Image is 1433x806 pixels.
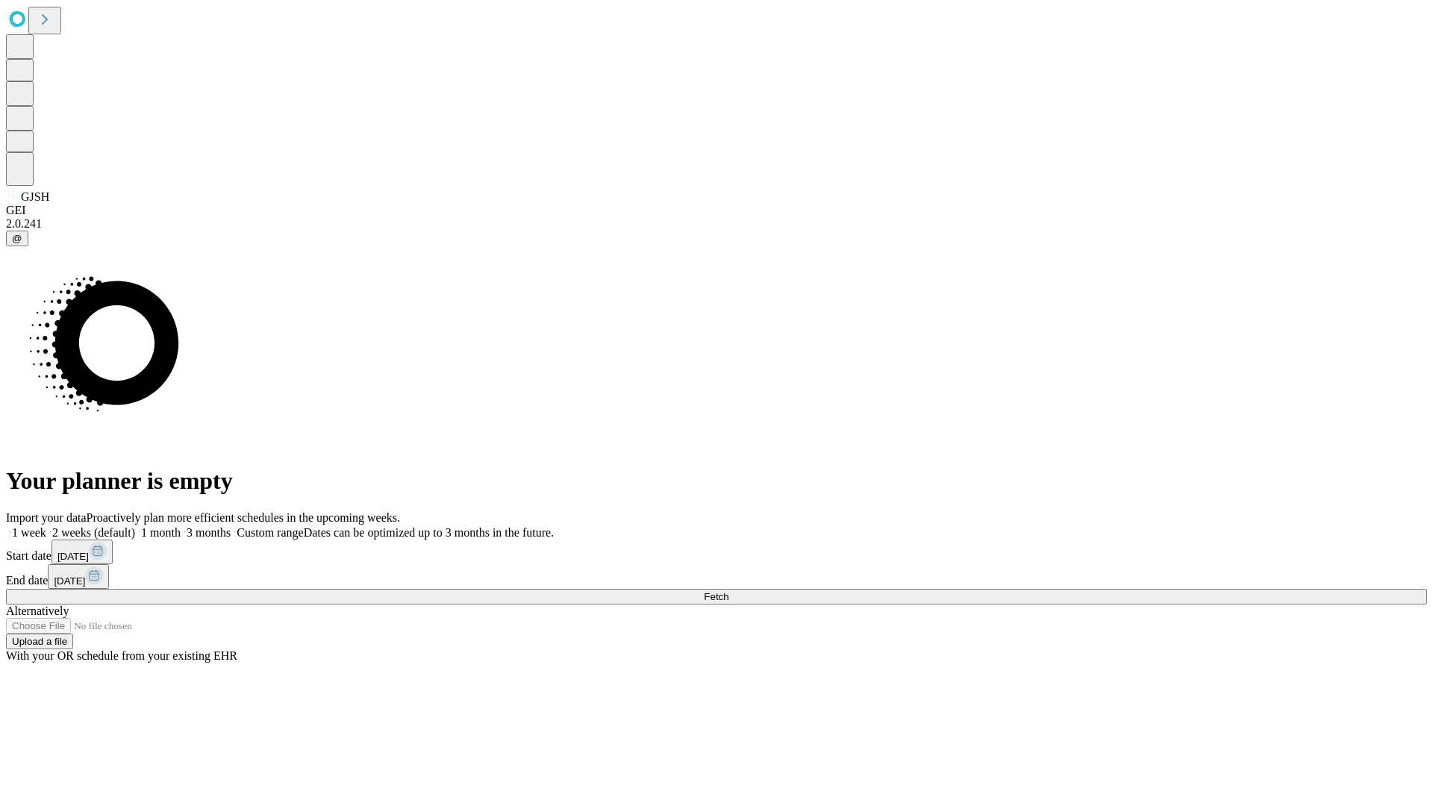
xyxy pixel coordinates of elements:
div: GEI [6,204,1427,217]
button: Upload a file [6,634,73,649]
span: Dates can be optimized up to 3 months in the future. [304,526,554,539]
span: Proactively plan more efficient schedules in the upcoming weeks. [87,511,400,524]
span: 1 month [141,526,181,539]
span: Fetch [704,591,728,602]
span: 1 week [12,526,46,539]
div: 2.0.241 [6,217,1427,231]
button: @ [6,231,28,246]
span: GJSH [21,190,49,203]
div: Start date [6,540,1427,564]
button: [DATE] [48,564,109,589]
span: [DATE] [57,551,89,562]
span: [DATE] [54,575,85,587]
span: @ [12,233,22,244]
span: With your OR schedule from your existing EHR [6,649,237,662]
span: Alternatively [6,604,69,617]
button: Fetch [6,589,1427,604]
h1: Your planner is empty [6,467,1427,495]
button: [DATE] [51,540,113,564]
span: Import your data [6,511,87,524]
span: 2 weeks (default) [52,526,135,539]
div: End date [6,564,1427,589]
span: Custom range [237,526,303,539]
span: 3 months [187,526,231,539]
